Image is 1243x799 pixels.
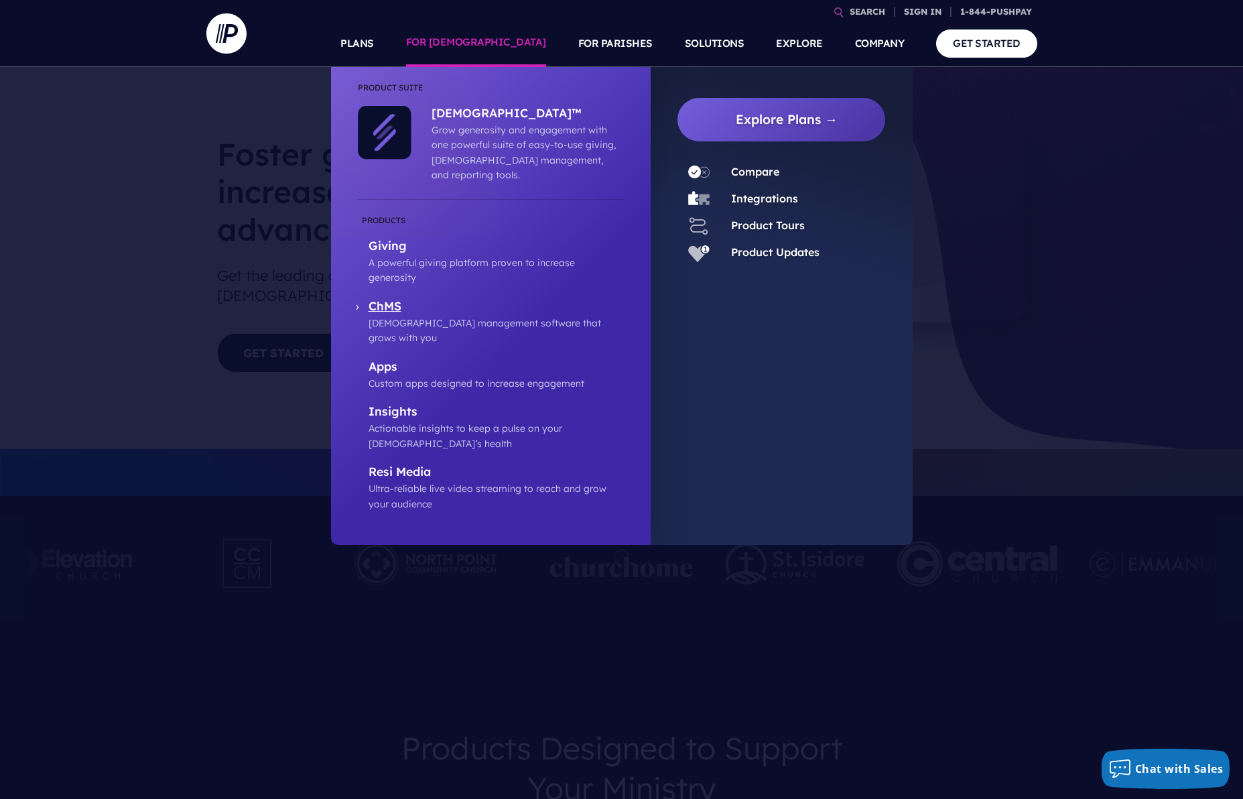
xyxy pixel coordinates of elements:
img: Integrations - Icon [688,188,710,210]
p: Grow generosity and engagement with one powerful suite of easy-to-use giving, [DEMOGRAPHIC_DATA] ... [432,123,617,183]
li: Product Suite [358,80,624,106]
a: Resi Media Ultra-reliable live video streaming to reach and grow your audience [358,465,624,511]
a: Explore Plans → [688,98,886,141]
a: Product Tours [731,219,805,232]
p: Insights [369,404,624,421]
p: Actionable insights to keep a pulse on your [DEMOGRAPHIC_DATA]’s health [369,421,624,451]
p: Apps [369,359,624,376]
p: Giving [369,239,624,255]
a: Apps Custom apps designed to increase engagement [358,359,624,391]
button: Chat with Sales [1102,749,1230,789]
a: Integrations [731,192,798,205]
a: FOR [DEMOGRAPHIC_DATA] [406,20,546,67]
p: [DEMOGRAPHIC_DATA] management software that grows with you [369,316,624,346]
a: PLANS [340,20,374,67]
a: SOLUTIONS [685,20,744,67]
a: Compare [731,165,779,178]
a: Giving A powerful giving platform proven to increase generosity [358,213,624,286]
a: Product Updates - Icon [677,242,720,263]
a: FOR PARISHES [578,20,653,67]
img: ChurchStaq™ - Icon [358,106,411,160]
a: Integrations - Icon [677,188,720,210]
a: EXPLORE [776,20,823,67]
img: Product Updates - Icon [688,242,710,263]
p: Ultra-reliable live video streaming to reach and grow your audience [369,481,624,511]
p: A powerful giving platform proven to increase generosity [369,255,624,286]
p: ChMS [369,299,624,316]
a: Insights Actionable insights to keep a pulse on your [DEMOGRAPHIC_DATA]’s health [358,404,624,451]
p: [DEMOGRAPHIC_DATA]™ [432,106,617,123]
img: Product Tours - Icon [688,215,710,237]
a: Product Updates [731,245,820,259]
a: Compare - Icon [677,162,720,183]
a: Product Tours - Icon [677,215,720,237]
a: [DEMOGRAPHIC_DATA]™ Grow generosity and engagement with one powerful suite of easy-to-use giving,... [411,106,617,183]
p: Resi Media [369,465,624,481]
a: GET STARTED [936,29,1037,57]
img: Compare - Icon [688,162,710,183]
a: COMPANY [855,20,905,67]
span: Chat with Sales [1135,761,1224,776]
a: ChMS [DEMOGRAPHIC_DATA] management software that grows with you [358,299,624,346]
p: Custom apps designed to increase engagement [369,376,624,391]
